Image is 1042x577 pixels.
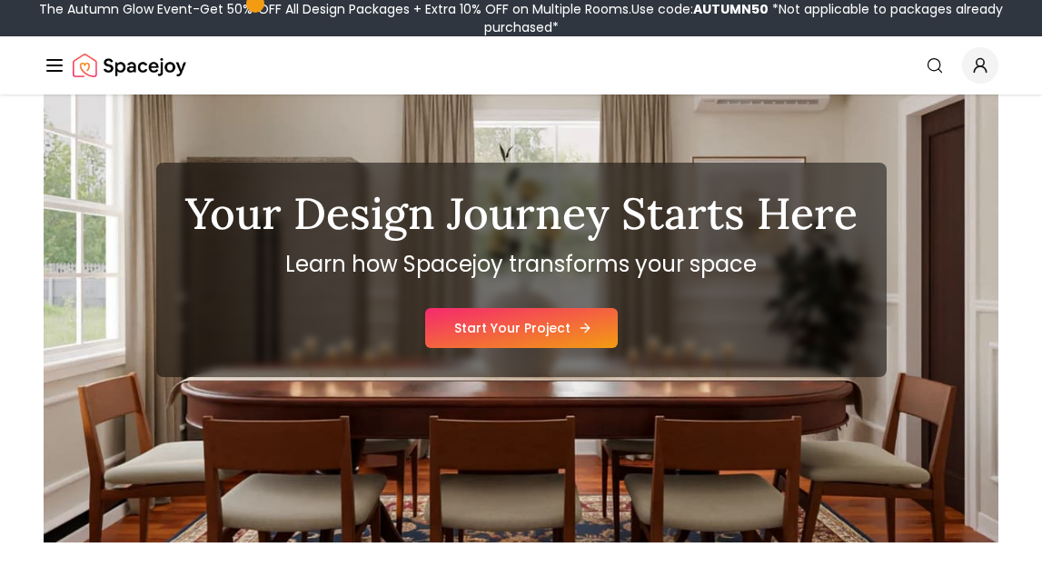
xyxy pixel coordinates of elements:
h1: Your Design Journey Starts Here [185,192,858,235]
nav: Global [44,36,998,95]
p: Learn how Spacejoy transforms your space [185,250,858,279]
a: Spacejoy [73,47,186,84]
img: Spacejoy Logo [73,47,186,84]
a: Start Your Project [425,308,618,348]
